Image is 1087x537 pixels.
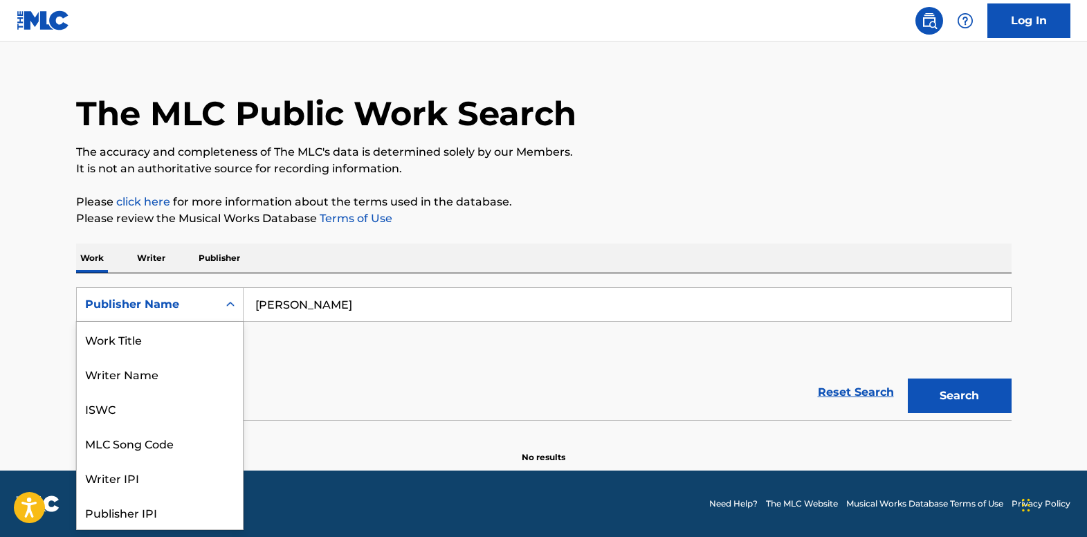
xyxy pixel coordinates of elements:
a: Terms of Use [317,212,392,225]
p: The accuracy and completeness of The MLC's data is determined solely by our Members. [76,144,1012,161]
div: Drag [1022,484,1030,526]
a: Reset Search [811,377,901,408]
button: Search [908,379,1012,413]
p: Publisher [194,244,244,273]
a: Musical Works Database Terms of Use [846,498,1003,510]
p: Please for more information about the terms used in the database. [76,194,1012,210]
div: Help [951,7,979,35]
p: Please review the Musical Works Database [76,210,1012,227]
div: Work Title [77,322,243,356]
div: Writer IPI [77,460,243,495]
form: Search Form [76,287,1012,420]
h1: The MLC Public Work Search [76,93,576,134]
img: help [957,12,974,29]
div: Publisher IPI [77,495,243,529]
div: ISWC [77,391,243,426]
a: Log In [987,3,1070,38]
p: No results [522,435,565,464]
div: Publisher Name [85,296,210,313]
a: The MLC Website [766,498,838,510]
a: Need Help? [709,498,758,510]
div: Writer Name [77,356,243,391]
img: logo [17,495,60,512]
a: click here [116,195,170,208]
img: MLC Logo [17,10,70,30]
div: MLC Song Code [77,426,243,460]
iframe: Chat Widget [1018,471,1087,537]
p: Writer [133,244,170,273]
p: Work [76,244,108,273]
p: It is not an authoritative source for recording information. [76,161,1012,177]
a: Public Search [915,7,943,35]
img: search [921,12,938,29]
a: Privacy Policy [1012,498,1070,510]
